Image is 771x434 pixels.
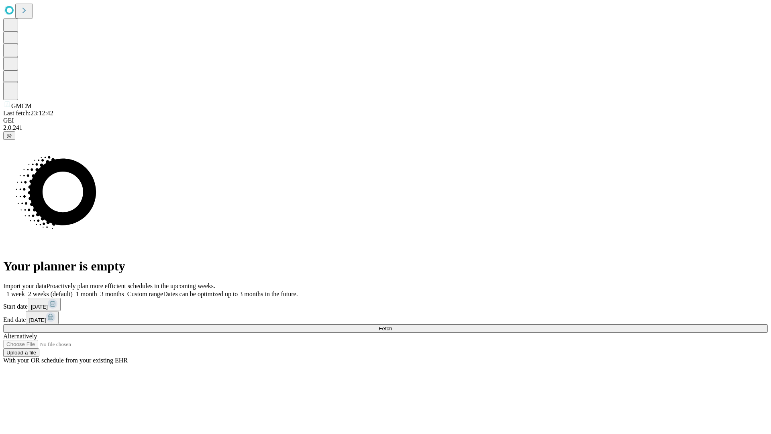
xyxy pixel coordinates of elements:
[29,317,46,323] span: [DATE]
[3,333,37,340] span: Alternatively
[3,110,53,117] span: Last fetch: 23:12:42
[3,117,768,124] div: GEI
[3,324,768,333] button: Fetch
[3,131,15,140] button: @
[3,357,128,364] span: With your OR schedule from your existing EHR
[3,283,47,289] span: Import your data
[3,311,768,324] div: End date
[6,291,25,297] span: 1 week
[28,298,61,311] button: [DATE]
[26,311,59,324] button: [DATE]
[3,259,768,274] h1: Your planner is empty
[127,291,163,297] span: Custom range
[31,304,48,310] span: [DATE]
[47,283,215,289] span: Proactively plan more efficient schedules in the upcoming weeks.
[3,298,768,311] div: Start date
[3,124,768,131] div: 2.0.241
[3,348,39,357] button: Upload a file
[6,133,12,139] span: @
[28,291,73,297] span: 2 weeks (default)
[76,291,97,297] span: 1 month
[100,291,124,297] span: 3 months
[11,102,32,109] span: GMCM
[163,291,298,297] span: Dates can be optimized up to 3 months in the future.
[379,325,392,332] span: Fetch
